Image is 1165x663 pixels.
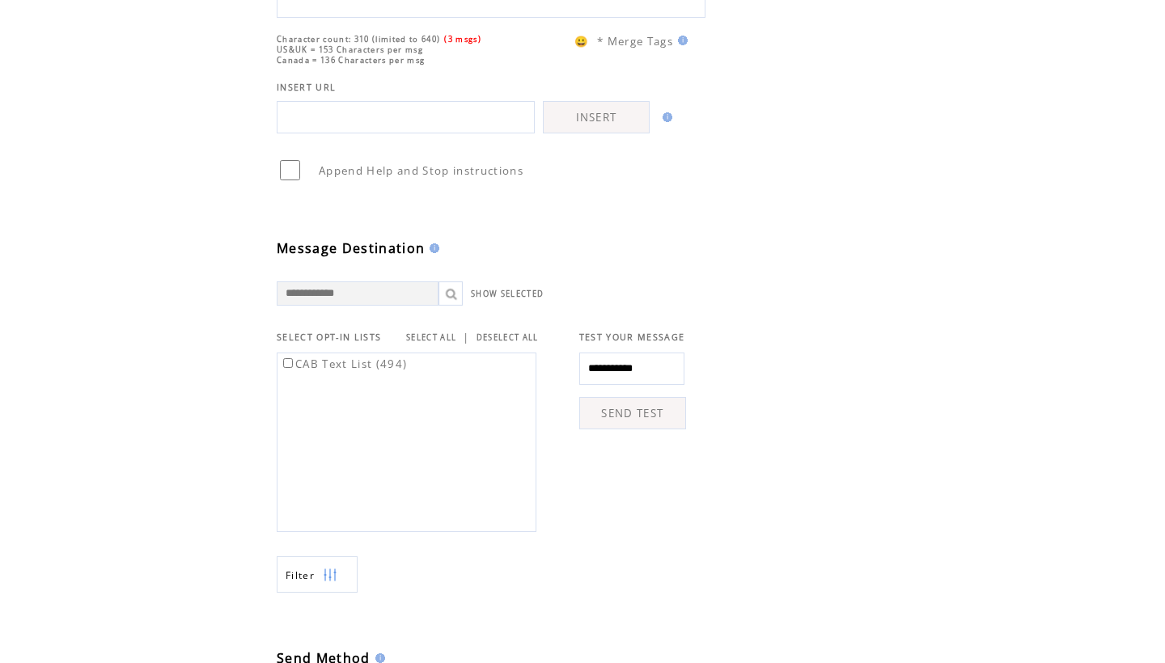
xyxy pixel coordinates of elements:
span: (3 msgs) [444,34,481,44]
a: SELECT ALL [406,332,456,343]
a: INSERT [543,101,650,133]
img: help.gif [425,243,439,253]
span: Message Destination [277,239,425,257]
input: CAB Text List (494) [283,358,293,368]
span: SELECT OPT-IN LISTS [277,331,381,343]
img: help.gif [371,653,385,663]
img: filters.png [323,557,337,593]
a: DESELECT ALL [477,332,539,343]
span: Show filters [286,568,315,582]
span: * Merge Tags [597,34,673,49]
span: 😀 [574,34,589,49]
span: Canada = 136 Characters per msg [277,55,425,65]
a: SHOW SELECTED [471,289,544,299]
span: | [463,330,469,344]
a: SEND TEST [579,397,686,429]
label: CAB Text List (494) [280,357,407,371]
span: Append Help and Stop instructions [319,163,523,178]
img: help.gif [673,36,688,45]
span: US&UK = 153 Characters per msg [277,44,423,55]
span: INSERT URL [277,82,336,93]
span: Character count: 310 (limited to 640) [277,34,440,44]
a: Filter [277,556,358,593]
span: TEST YOUR MESSAGE [579,331,685,343]
img: help.gif [658,112,672,122]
